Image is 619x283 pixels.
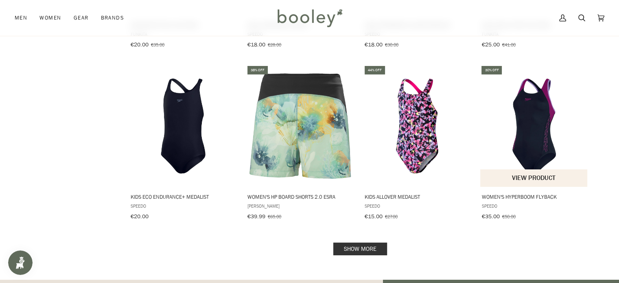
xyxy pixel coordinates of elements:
[247,213,265,220] span: €39.99
[481,213,499,220] span: €35.00
[131,213,149,220] span: €20.00
[247,193,353,200] span: Women's HP Board Shorts 2.0 Esra
[333,243,387,255] a: Show more
[481,66,502,75] div: 30% off
[247,66,268,75] div: 38% off
[365,193,470,200] span: Kids Allover Medalist
[502,213,515,220] span: €50.00
[39,14,61,22] span: Women
[8,250,33,275] iframe: Button to open loyalty program pop-up
[363,72,471,180] img: Speedo Kids Allover Medalist Black / Pink - Booley Galway
[480,72,588,180] img: Speedo Women's HyperBoom Flyback Navy / Purple - Booley Galway
[365,41,383,48] span: €18.00
[131,41,149,48] span: €20.00
[131,245,590,253] div: Pagination
[131,202,236,209] span: Speedo
[480,65,588,223] a: Women's HyperBoom Flyback
[365,213,383,220] span: €15.00
[246,65,354,223] a: Women's HP Board Shorts 2.0 Esra
[101,14,124,22] span: Brands
[385,41,398,48] span: €30.00
[131,193,236,200] span: Kids Eco Endurance+ Medalist
[129,65,237,223] a: Kids Eco Endurance+ Medalist
[15,14,27,22] span: Men
[274,6,345,30] img: Booley
[247,41,265,48] span: €18.00
[365,66,385,75] div: 44% off
[481,202,587,209] span: Speedo
[481,193,587,200] span: Women's HyperBoom Flyback
[268,41,281,48] span: €28.00
[246,72,354,180] img: Helly Hansen Women's HP Board Shorts 2.0 Esra Jade Esra - Booley Galway
[129,72,237,180] img: Speedo Kids Eco Endurance+ Medalist Swimsuit Navy - Booley Galway
[151,41,164,48] span: €35.00
[385,213,398,220] span: €27.00
[74,14,89,22] span: Gear
[363,65,471,223] a: Kids Allover Medalist
[480,169,587,187] button: View product
[365,202,470,209] span: Speedo
[481,41,499,48] span: €25.00
[247,202,353,209] span: [PERSON_NAME]
[502,41,515,48] span: €41.00
[268,213,281,220] span: €65.00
